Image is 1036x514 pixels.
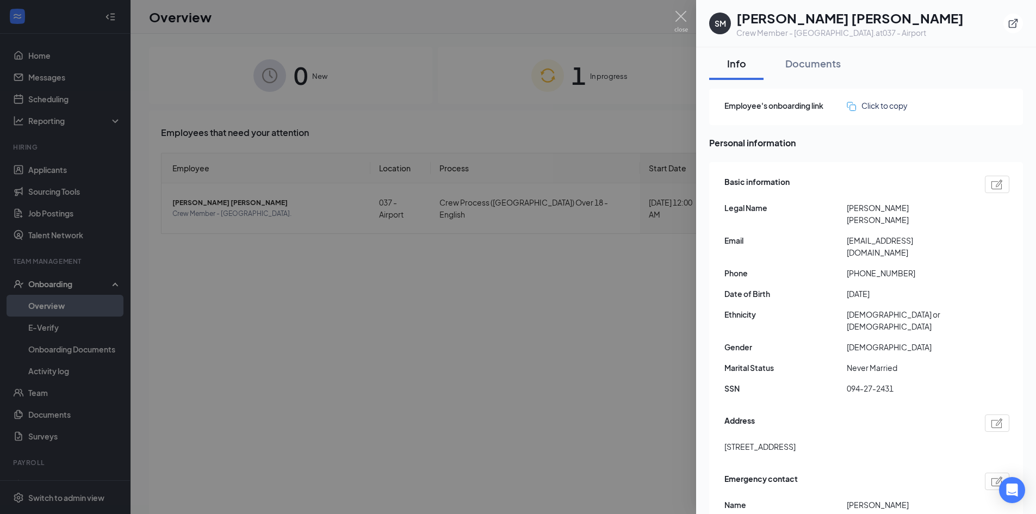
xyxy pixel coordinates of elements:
button: ExternalLink [1003,14,1023,33]
span: Phone [724,267,847,279]
span: [DATE] [847,288,969,300]
span: [PERSON_NAME] [PERSON_NAME] [847,202,969,226]
span: Emergency contact [724,473,798,490]
img: click-to-copy.71757273a98fde459dfc.svg [847,102,856,111]
span: Personal information [709,136,1023,150]
svg: ExternalLink [1008,18,1019,29]
span: Basic information [724,176,790,193]
span: SSN [724,382,847,394]
button: Click to copy [847,100,908,112]
span: Date of Birth [724,288,847,300]
span: Never Married [847,362,969,374]
span: [STREET_ADDRESS] [724,441,796,453]
div: Documents [785,57,841,70]
span: [DEMOGRAPHIC_DATA] or [DEMOGRAPHIC_DATA] [847,308,969,332]
span: Ethnicity [724,308,847,320]
span: Employee's onboarding link [724,100,847,112]
div: Info [720,57,753,70]
h1: [PERSON_NAME] [PERSON_NAME] [736,9,964,27]
div: Open Intercom Messenger [999,477,1025,503]
span: Email [724,234,847,246]
span: [EMAIL_ADDRESS][DOMAIN_NAME] [847,234,969,258]
span: [PERSON_NAME] [847,499,969,511]
div: Crew Member - [GEOGRAPHIC_DATA]. at 037 - Airport [736,27,964,38]
span: 094-27-2431 [847,382,969,394]
span: [DEMOGRAPHIC_DATA] [847,341,969,353]
span: Address [724,414,755,432]
span: Legal Name [724,202,847,214]
span: Name [724,499,847,511]
div: SM [715,18,726,29]
span: [PHONE_NUMBER] [847,267,969,279]
span: Gender [724,341,847,353]
span: Marital Status [724,362,847,374]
